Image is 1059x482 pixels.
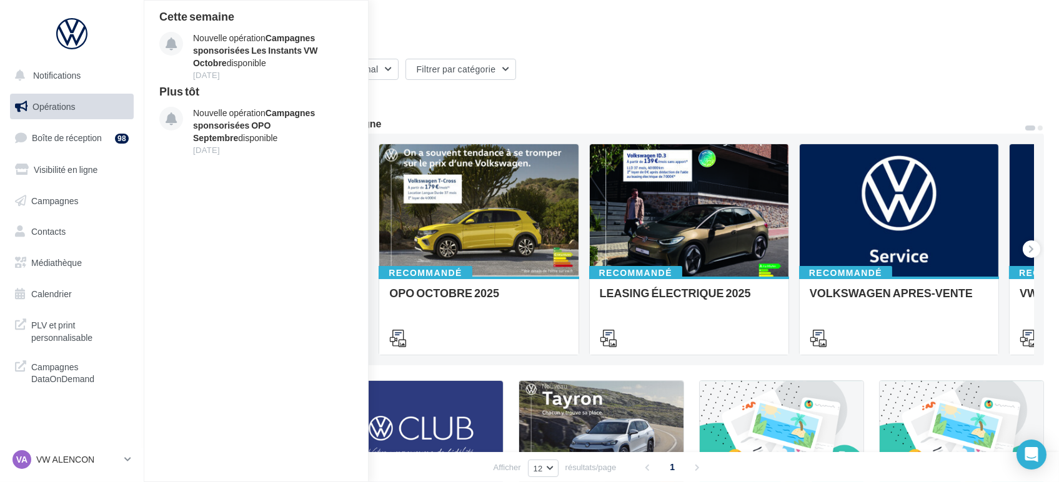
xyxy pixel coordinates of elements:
[7,353,136,390] a: Campagnes DataOnDemand
[10,448,134,471] a: VA VW ALENCON
[799,266,892,280] div: Recommandé
[31,288,72,299] span: Calendrier
[379,266,472,280] div: Recommandé
[7,312,136,348] a: PLV et print personnalisable
[565,461,617,473] span: résultats/page
[810,287,988,312] div: VOLKSWAGEN APRES-VENTE
[7,281,136,307] a: Calendrier
[389,287,568,312] div: OPO OCTOBRE 2025
[7,188,136,214] a: Campagnes
[528,460,559,477] button: 12
[16,453,27,466] span: VA
[494,461,521,473] span: Afficher
[405,59,516,80] button: Filtrer par catégorie
[7,124,136,151] a: Boîte de réception98
[32,132,102,143] span: Boîte de réception
[589,266,682,280] div: Recommandé
[159,119,1024,129] div: 6 opérations recommandées par votre enseigne
[33,70,81,81] span: Notifications
[7,94,136,120] a: Opérations
[36,453,119,466] p: VW ALENCON
[31,195,79,205] span: Campagnes
[34,164,97,175] span: Visibilité en ligne
[662,457,682,477] span: 1
[7,250,136,276] a: Médiathèque
[31,257,82,268] span: Médiathèque
[31,317,129,343] span: PLV et print personnalisable
[32,101,75,112] span: Opérations
[31,226,66,237] span: Contacts
[7,62,131,89] button: Notifications
[7,157,136,183] a: Visibilité en ligne
[159,20,1044,39] div: Opérations marketing
[600,287,778,312] div: LEASING ÉLECTRIQUE 2025
[1017,440,1047,470] div: Open Intercom Messenger
[534,463,543,473] span: 12
[31,358,129,385] span: Campagnes DataOnDemand
[7,219,136,245] a: Contacts
[115,134,129,144] div: 98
